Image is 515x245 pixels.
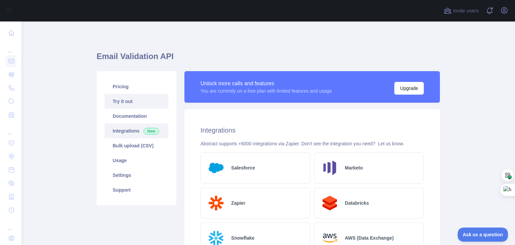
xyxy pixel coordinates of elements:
[105,168,168,183] a: Settings
[231,164,255,171] h2: Salesforce
[105,94,168,109] a: Try it out
[206,193,226,213] img: Logo
[105,79,168,94] a: Pricing
[320,193,340,213] img: Logo
[97,51,440,67] h1: Email Validation API
[320,158,340,178] img: Logo
[345,200,369,206] h2: Databricks
[105,153,168,168] a: Usage
[458,228,508,242] iframe: Toggle Customer Support
[5,217,16,231] div: ...
[206,158,226,178] img: Logo
[105,124,168,138] a: Integrations New
[201,80,332,88] div: Unlock more calls and features
[231,200,245,206] h2: Zapier
[394,82,424,95] button: Upgrade
[5,40,16,54] div: ...
[201,88,332,94] div: You are currently on a free plan with limited features and usage
[144,128,159,135] span: New
[105,183,168,197] a: Support
[231,235,254,241] h2: Snowflake
[345,164,363,171] h2: Marketo
[378,141,404,146] a: Let us know.
[5,122,16,136] div: ...
[105,138,168,153] a: Bulk upload (CSV)
[201,126,424,135] h2: Integrations
[453,7,479,15] span: Invite users
[105,109,168,124] a: Documentation
[201,140,424,147] div: Abstract supports +6000 integrations via Zapier. Don't see the integration you need?
[345,235,394,241] h2: AWS (Data Exchange)
[442,5,480,16] button: Invite users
